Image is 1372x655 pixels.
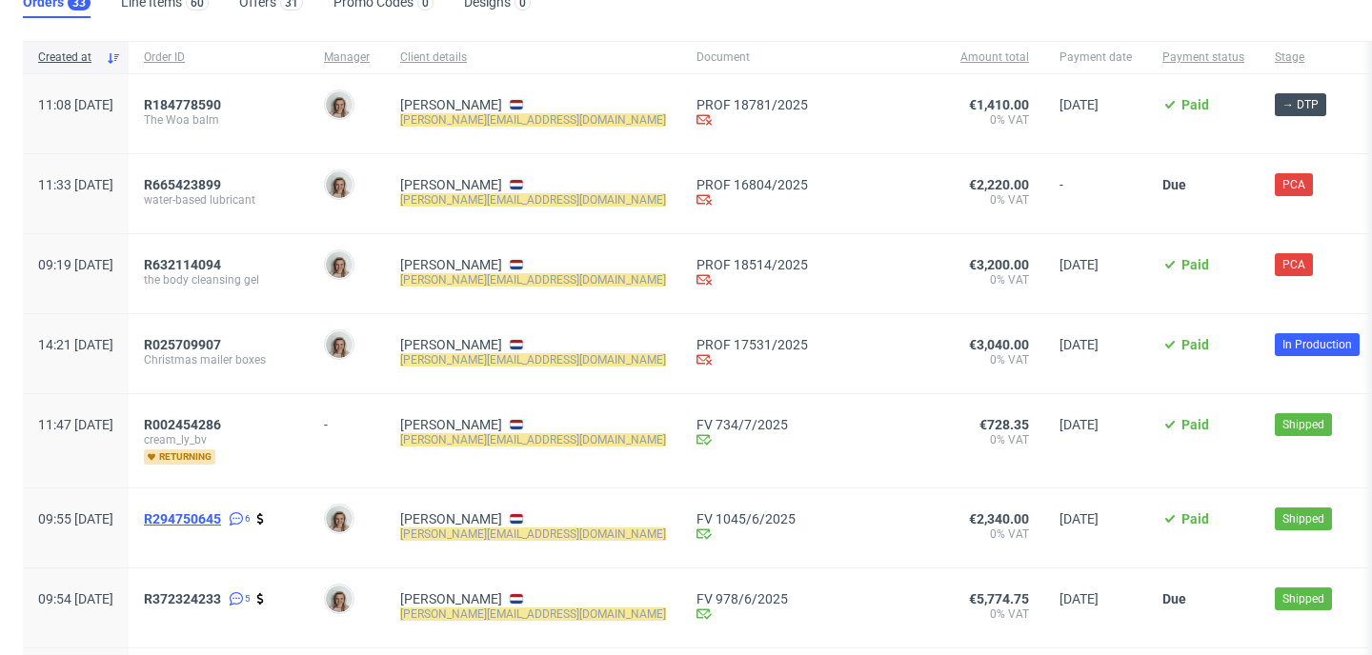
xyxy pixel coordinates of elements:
mark: [PERSON_NAME][EMAIL_ADDRESS][DOMAIN_NAME] [400,607,666,621]
a: [PERSON_NAME] [400,97,502,112]
a: PROF 18781/2025 [696,97,930,112]
a: R184778590 [144,97,225,112]
span: €3,200.00 [969,257,1029,272]
a: PROF 18514/2025 [696,257,930,272]
span: Paid [1181,511,1209,526]
span: [DATE] [1059,97,1099,112]
span: R025709907 [144,337,221,352]
span: Created at [38,50,98,66]
span: 0% VAT [960,352,1029,367]
span: 09:55 [DATE] [38,511,113,526]
span: returning [144,449,215,465]
span: Order ID [144,50,293,66]
span: → DTP [1282,96,1319,113]
span: Paid [1181,97,1209,112]
img: Monika Poźniak [326,586,353,612]
img: Monika Poźniak [326,331,353,358]
mark: [PERSON_NAME][EMAIL_ADDRESS][DOMAIN_NAME] [400,273,666,287]
span: the body cleansing gel [144,272,293,288]
a: R294750645 [144,511,225,526]
span: [DATE] [1059,591,1099,606]
span: Shipped [1282,510,1324,527]
span: 0% VAT [960,606,1029,622]
span: Paid [1181,417,1209,432]
span: Due [1162,177,1186,192]
span: Paid [1181,337,1209,352]
span: Shipped [1282,416,1324,433]
span: €2,340.00 [969,511,1029,526]
span: In Production [1282,336,1352,353]
span: - [1059,177,1132,210]
a: 6 [225,511,251,526]
span: Due [1162,591,1186,606]
span: 0% VAT [960,192,1029,208]
span: [DATE] [1059,511,1099,526]
a: R002454286 [144,417,225,432]
a: [PERSON_NAME] [400,511,502,526]
div: - [324,409,370,432]
img: Monika Poźniak [326,506,353,532]
span: Stage [1275,50,1369,66]
span: [DATE] [1059,337,1099,352]
a: [PERSON_NAME] [400,417,502,432]
span: 14:21 [DATE] [38,337,113,352]
span: Paid [1181,257,1209,272]
img: Monika Poźniak [326,171,353,198]
span: cream_ly_bv [144,432,293,447]
a: FV 978/6/2025 [696,591,930,606]
a: R372324233 [144,591,225,606]
span: 11:08 [DATE] [38,97,113,112]
span: R665423899 [144,177,221,192]
span: €5,774.75 [969,591,1029,606]
span: Shipped [1282,590,1324,607]
span: R294750645 [144,511,221,526]
span: PCA [1282,256,1305,273]
span: €728.35 [979,417,1029,432]
a: PROF 16804/2025 [696,177,930,192]
span: R372324233 [144,591,221,606]
a: [PERSON_NAME] [400,337,502,352]
span: 11:33 [DATE] [38,177,113,192]
span: 5 [245,591,251,606]
span: Client details [400,50,666,66]
span: Document [696,50,930,66]
a: [PERSON_NAME] [400,257,502,272]
img: Monika Poźniak [326,91,353,118]
span: 0% VAT [960,526,1029,542]
a: R665423899 [144,177,225,192]
span: 09:19 [DATE] [38,257,113,272]
a: PROF 17531/2025 [696,337,930,352]
span: €3,040.00 [969,337,1029,352]
mark: [PERSON_NAME][EMAIL_ADDRESS][DOMAIN_NAME] [400,193,666,207]
a: FV 734/7/2025 [696,417,930,432]
mark: [PERSON_NAME][EMAIL_ADDRESS][DOMAIN_NAME] [400,433,666,447]
span: [DATE] [1059,257,1099,272]
mark: [PERSON_NAME][EMAIL_ADDRESS][DOMAIN_NAME] [400,527,666,541]
span: [DATE] [1059,417,1099,432]
span: water-based lubricant [144,192,293,208]
span: 11:47 [DATE] [38,417,113,432]
span: R002454286 [144,417,221,432]
span: €2,220.00 [969,177,1029,192]
span: R184778590 [144,97,221,112]
span: The Woa balm [144,112,293,128]
img: Monika Poźniak [326,251,353,278]
span: 09:54 [DATE] [38,591,113,606]
a: FV 1045/6/2025 [696,511,930,526]
span: 6 [245,511,251,526]
span: Manager [324,50,370,66]
a: R632114094 [144,257,225,272]
span: R632114094 [144,257,221,272]
span: 0% VAT [960,112,1029,128]
span: €1,410.00 [969,97,1029,112]
mark: [PERSON_NAME][EMAIL_ADDRESS][DOMAIN_NAME] [400,353,666,367]
a: R025709907 [144,337,225,352]
span: 0% VAT [960,432,1029,447]
span: Amount total [960,50,1029,66]
span: PCA [1282,176,1305,193]
span: Christmas mailer boxes [144,352,293,367]
span: 0% VAT [960,272,1029,288]
mark: [PERSON_NAME][EMAIL_ADDRESS][DOMAIN_NAME] [400,113,666,127]
a: [PERSON_NAME] [400,177,502,192]
span: Payment date [1059,50,1132,66]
